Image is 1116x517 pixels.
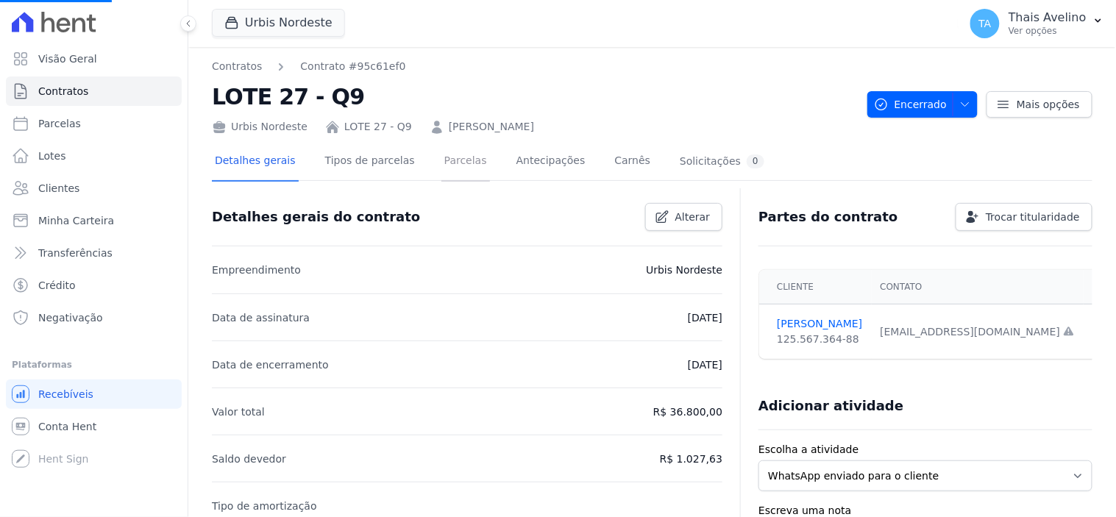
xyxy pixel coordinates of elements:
[212,403,265,421] p: Valor total
[38,419,96,434] span: Conta Hent
[212,59,405,74] nav: Breadcrumb
[881,324,1076,340] div: [EMAIL_ADDRESS][DOMAIN_NAME]
[6,412,182,441] a: Conta Hent
[212,208,420,226] h3: Detalhes gerais do contrato
[212,59,856,74] nav: Breadcrumb
[987,91,1092,118] a: Mais opções
[6,271,182,300] a: Crédito
[1017,97,1080,112] span: Mais opções
[759,270,871,304] th: Cliente
[212,143,299,182] a: Detalhes gerais
[777,316,862,332] a: [PERSON_NAME]
[38,84,88,99] span: Contratos
[212,450,286,468] p: Saldo devedor
[872,270,1084,304] th: Contato
[38,278,76,293] span: Crédito
[645,203,723,231] a: Alterar
[874,91,947,118] span: Encerrado
[986,210,1080,224] span: Trocar titularidade
[6,44,182,74] a: Visão Geral
[1009,10,1087,25] p: Thais Avelino
[212,497,317,515] p: Tipo de amortização
[1009,25,1087,37] p: Ver opções
[212,80,856,113] h2: LOTE 27 - Q9
[688,309,722,327] p: [DATE]
[653,403,722,421] p: R$ 36.800,00
[6,238,182,268] a: Transferências
[212,119,308,135] div: Urbis Nordeste
[6,174,182,203] a: Clientes
[979,18,992,29] span: TA
[38,181,79,196] span: Clientes
[680,154,764,168] div: Solicitações
[212,356,329,374] p: Data de encerramento
[212,309,310,327] p: Data de assinatura
[449,119,534,135] a: [PERSON_NAME]
[611,143,653,182] a: Carnês
[688,356,722,374] p: [DATE]
[777,332,862,347] div: 125.567.364-88
[38,213,114,228] span: Minha Carteira
[38,246,113,260] span: Transferências
[677,143,767,182] a: Solicitações0
[6,141,182,171] a: Lotes
[212,59,262,74] a: Contratos
[6,109,182,138] a: Parcelas
[38,149,66,163] span: Lotes
[758,397,903,415] h3: Adicionar atividade
[212,261,301,279] p: Empreendimento
[6,76,182,106] a: Contratos
[6,303,182,332] a: Negativação
[38,116,81,131] span: Parcelas
[660,450,722,468] p: R$ 1.027,63
[212,9,345,37] button: Urbis Nordeste
[867,91,978,118] button: Encerrado
[758,208,898,226] h3: Partes do contrato
[322,143,418,182] a: Tipos de parcelas
[344,119,412,135] a: LOTE 27 - Q9
[12,356,176,374] div: Plataformas
[38,51,97,66] span: Visão Geral
[646,261,722,279] p: Urbis Nordeste
[6,379,182,409] a: Recebíveis
[38,310,103,325] span: Negativação
[675,210,711,224] span: Alterar
[513,143,589,182] a: Antecipações
[956,203,1092,231] a: Trocar titularidade
[300,59,405,74] a: Contrato #95c61ef0
[6,206,182,235] a: Minha Carteira
[747,154,764,168] div: 0
[959,3,1116,44] button: TA Thais Avelino Ver opções
[38,387,93,402] span: Recebíveis
[441,143,490,182] a: Parcelas
[758,442,1092,457] label: Escolha a atividade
